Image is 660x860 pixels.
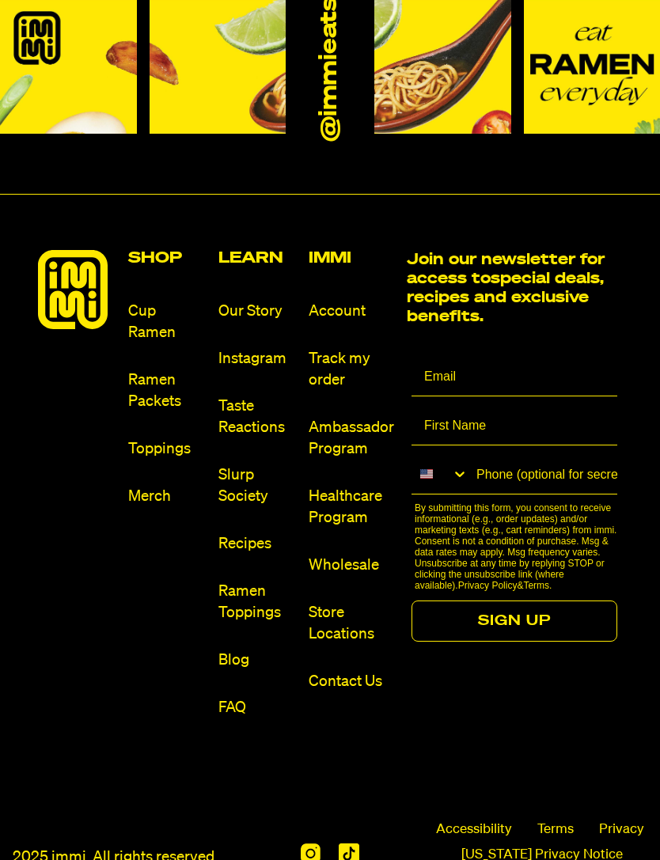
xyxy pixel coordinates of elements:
a: Wholesale [309,555,394,576]
a: Privacy Policy [458,580,518,591]
h2: Learn [218,250,296,266]
a: Toppings [128,438,206,460]
h2: Immi [309,250,394,266]
input: First Name [412,406,617,445]
a: Privacy [599,820,644,839]
img: United States [420,468,433,480]
a: Track my order [309,348,394,391]
span: Accessibility [436,820,512,839]
a: Taste Reactions [218,396,296,438]
a: Terms [523,580,549,591]
a: Terms [537,820,574,839]
a: Blog [218,650,296,671]
button: SIGN UP [412,600,617,642]
a: Healthcare Program [309,486,394,529]
a: Contact Us [309,671,394,692]
iframe: Marketing Popup [8,787,149,852]
a: Instagram [218,348,296,369]
a: Ramen Toppings [218,581,296,623]
p: By submitting this form, you consent to receive informational (e.g., order updates) and/or market... [415,502,622,591]
a: Ramen Packets [128,369,206,412]
a: Account [309,301,394,322]
input: Email [412,357,617,396]
h2: Join our newsletter for access to special deals, recipes and exclusive benefits. [407,250,622,326]
a: FAQ [218,697,296,718]
a: Ambassador Program [309,417,394,460]
a: Merch [128,486,206,507]
a: Recipes [218,533,296,555]
a: Slurp Society [218,464,296,507]
a: Cup Ramen [128,301,206,343]
button: Search Countries [412,455,468,493]
img: immieats [38,250,108,329]
a: Our Story [218,301,296,322]
input: Phone (optional for secret deals) [468,455,617,494]
a: Store Locations [309,602,394,645]
h2: Shop [128,250,206,266]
